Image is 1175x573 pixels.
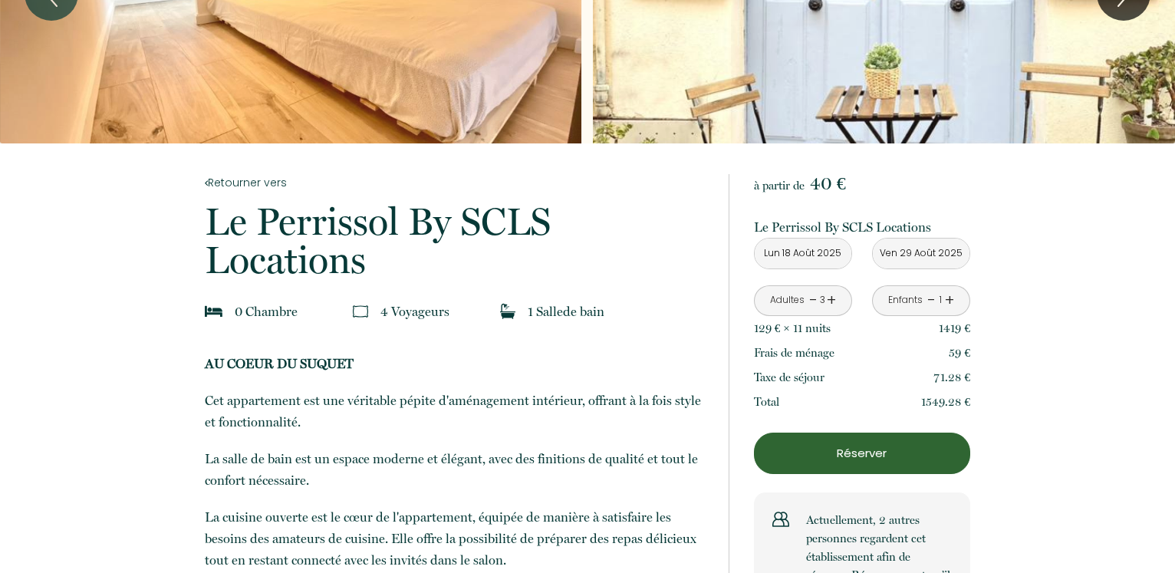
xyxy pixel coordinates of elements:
[754,319,831,338] p: 129 € × 11 nuit
[772,511,789,528] img: users
[827,288,836,312] a: +
[380,301,449,322] p: 4 Voyageur
[205,356,354,371] strong: AU COEUR DU SUQUET
[353,304,368,319] img: guests
[444,304,449,319] span: s
[754,393,779,411] p: Total
[949,344,970,362] p: 59 €
[754,368,824,387] p: Taxe de séjour
[770,293,805,308] div: Adultes
[205,506,708,571] p: La cuisine ouverte est le cœur de l'appartement, équipée de manière à satisfaire les besoins des ...
[205,390,708,433] p: ​Cet appartement est une véritable pépite d'aménagement intérieur, offrant à la fois style et fon...
[528,301,604,322] p: 1 Salle de bain
[754,179,805,193] span: à partir de
[818,293,826,308] div: 3
[810,173,846,194] span: 40 €
[759,444,965,463] p: Réserver
[873,239,969,268] input: Départ
[755,239,851,268] input: Arrivée
[205,174,708,191] a: Retourner vers
[754,433,970,474] button: Réserver
[945,288,954,312] a: +
[754,344,834,362] p: Frais de ménage
[888,293,923,308] div: Enfants
[826,321,831,335] span: s
[235,301,298,322] p: 0 Chambre
[205,203,708,279] p: Le Perrissol By SCLS Locations
[933,368,970,387] p: 71.28 €
[921,393,970,411] p: 1549.28 €
[937,293,945,308] div: 1
[809,288,818,312] a: -
[927,288,936,312] a: -
[754,216,970,238] p: Le Perrissol By SCLS Locations
[939,319,970,338] p: 1419 €
[205,448,708,491] p: La salle de bain est un espace moderne et élégant, avec des finitions de qualité et tout le confo...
